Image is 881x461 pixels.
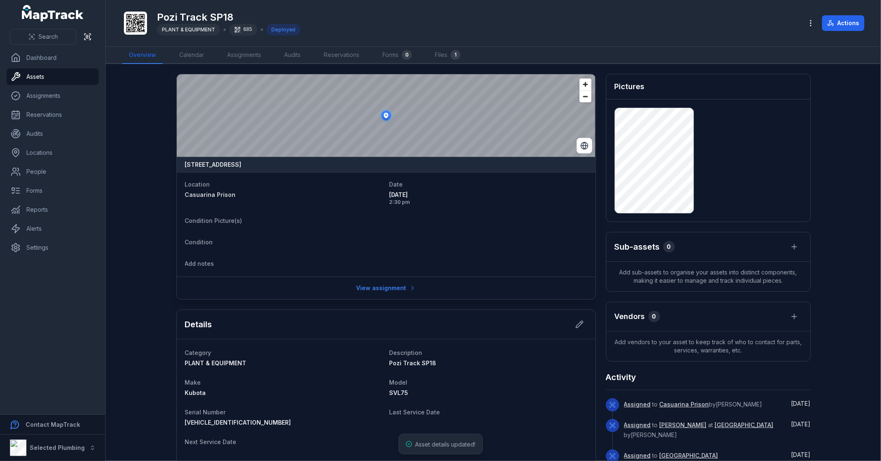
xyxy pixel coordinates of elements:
[615,311,645,322] h3: Vendors
[791,451,811,458] span: [DATE]
[389,191,587,206] time: 6/13/2025, 2:30:19 PM
[624,452,718,459] span: to
[624,452,651,460] a: Assigned
[416,441,476,448] span: Asset details updated!
[389,379,408,386] span: Model
[162,26,215,33] span: PLANT & EQUIPMENT
[7,144,99,161] a: Locations
[791,400,811,407] time: 6/13/2025, 2:30:19 PM
[624,421,774,438] span: to at by [PERSON_NAME]
[663,241,675,253] div: 0
[7,239,99,256] a: Settings
[389,349,423,356] span: Description
[715,421,774,429] a: [GEOGRAPHIC_DATA]
[7,50,99,66] a: Dashboard
[229,24,257,35] div: 685
[624,401,762,408] span: to by [PERSON_NAME]
[389,389,408,396] span: SVL75
[606,262,810,291] span: Add sub-assets to organise your assets into distinct components, making it easier to manage and t...
[451,50,461,60] div: 1
[7,201,99,218] a: Reports
[660,452,718,460] a: [GEOGRAPHIC_DATA]
[185,161,242,169] strong: [STREET_ADDRESS]
[185,349,211,356] span: Category
[122,47,163,64] a: Overview
[26,421,80,428] strong: Contact MapTrack
[791,451,811,458] time: 5/8/2025, 10:38:48 AM
[177,74,596,157] canvas: Map
[185,181,210,188] span: Location
[624,400,651,409] a: Assigned
[157,11,301,24] h1: Pozi Track SP18
[185,359,247,366] span: PLANT & EQUIPMENT
[376,47,418,64] a: Forms0
[185,217,242,224] span: Condition Picture(s)
[648,311,660,322] div: 0
[185,191,236,198] span: Casuarina Prison
[660,400,709,409] a: Casuarina Prison
[579,78,591,90] button: Zoom in
[791,421,811,428] time: 5/29/2025, 8:50:58 AM
[389,191,587,199] span: [DATE]
[7,182,99,199] a: Forms
[317,47,366,64] a: Reservations
[266,24,301,35] div: Deployed
[615,81,645,92] h3: Pictures
[606,331,810,361] span: Add vendors to your asset to keep track of who to contact for parts, services, warranties, etc.
[615,241,660,253] h2: Sub-assets
[577,138,592,154] button: Switch to Satellite View
[624,421,651,429] a: Assigned
[428,47,467,64] a: Files1
[389,199,587,206] span: 2:30 pm
[7,163,99,180] a: People
[7,125,99,142] a: Audits
[185,409,226,416] span: Serial Number
[185,191,383,199] a: Casuarina Prison
[278,47,307,64] a: Audits
[185,379,201,386] span: Make
[185,419,291,426] span: [VEHICLE_IDENTIFICATION_NUMBER]
[579,90,591,102] button: Zoom out
[606,371,636,383] h2: Activity
[791,400,811,407] span: [DATE]
[660,421,707,429] a: [PERSON_NAME]
[389,359,437,366] span: Pozi Track SP18
[30,444,85,451] strong: Selected Plumbing
[7,87,99,104] a: Assignments
[185,438,237,445] span: Next Service Date
[351,280,421,296] a: View assignment
[22,5,84,21] a: MapTrack
[389,409,440,416] span: Last Service Date
[7,220,99,237] a: Alerts
[173,47,211,64] a: Calendar
[791,421,811,428] span: [DATE]
[822,15,864,31] button: Actions
[7,69,99,85] a: Assets
[38,33,58,41] span: Search
[185,389,206,396] span: Kubota
[7,106,99,123] a: Reservations
[185,239,213,246] span: Condition
[185,319,212,330] h2: Details
[221,47,268,64] a: Assignments
[185,260,214,267] span: Add notes
[10,29,76,45] button: Search
[402,50,412,60] div: 0
[389,181,403,188] span: Date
